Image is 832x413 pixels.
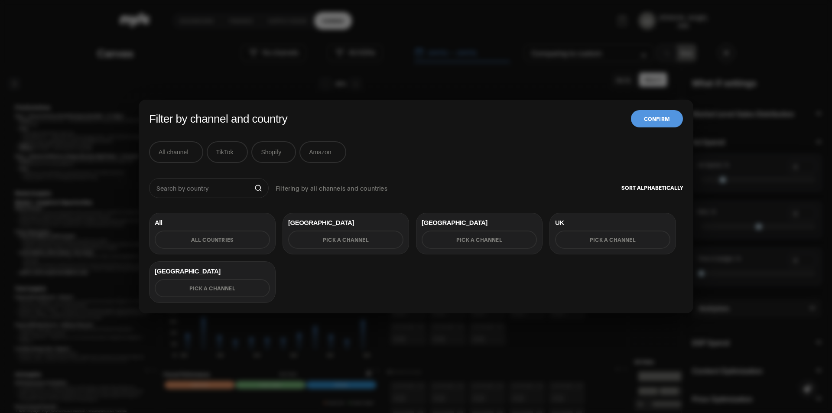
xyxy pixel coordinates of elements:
button: Pick a channel [555,231,670,249]
p: [GEOGRAPHIC_DATA] [155,267,270,276]
button: All channel [149,141,203,163]
p: All [155,218,270,227]
button: TikTok [207,141,248,163]
p: Filtering by all channels and countries [276,185,387,191]
p: [GEOGRAPHIC_DATA] [288,218,403,227]
button: Sort alphabetically [621,177,683,199]
button: Pick a channel [288,231,403,249]
button: Amazon [299,141,346,163]
input: Search by country [156,183,251,193]
p: [GEOGRAPHIC_DATA] [422,218,537,227]
button: Shopify [251,141,296,163]
button: Confirm [631,110,683,127]
button: Pick a channel [155,279,270,297]
button: Pick a channel [422,231,537,249]
h1: Filter by channel and country [149,111,287,126]
button: All countries [155,231,270,249]
p: UK [555,218,670,227]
